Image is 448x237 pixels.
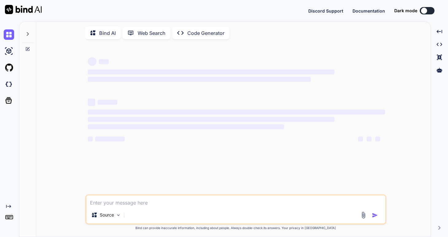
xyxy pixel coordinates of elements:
img: darkCloudIdeIcon [4,79,14,89]
p: Code Generator [187,29,224,37]
span: ‌ [88,77,311,82]
span: Dark mode [394,8,417,14]
span: ‌ [88,137,93,141]
span: ‌ [99,59,109,64]
span: ‌ [95,137,125,141]
img: chat [4,29,14,40]
span: Discord Support [308,8,343,13]
img: githubLight [4,62,14,73]
span: ‌ [367,137,372,141]
span: ‌ [88,70,334,74]
span: ‌ [88,99,95,106]
img: Bind AI [5,5,42,14]
p: Bind can provide inaccurate information, including about people. Always double-check its answers.... [85,226,386,230]
button: Discord Support [308,8,343,14]
p: Web Search [138,29,166,37]
span: ‌ [375,137,380,141]
p: Source [100,212,114,218]
span: ‌ [88,110,385,115]
img: Pick Models [116,213,121,218]
span: ‌ [88,117,334,122]
img: ai-studio [4,46,14,56]
span: ‌ [88,124,284,129]
p: Bind AI [99,29,116,37]
span: ‌ [98,100,117,105]
span: Documentation [353,8,385,13]
img: icon [372,212,378,218]
span: ‌ [358,137,363,141]
button: Documentation [353,8,385,14]
span: ‌ [88,57,96,66]
img: attachment [360,212,367,219]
